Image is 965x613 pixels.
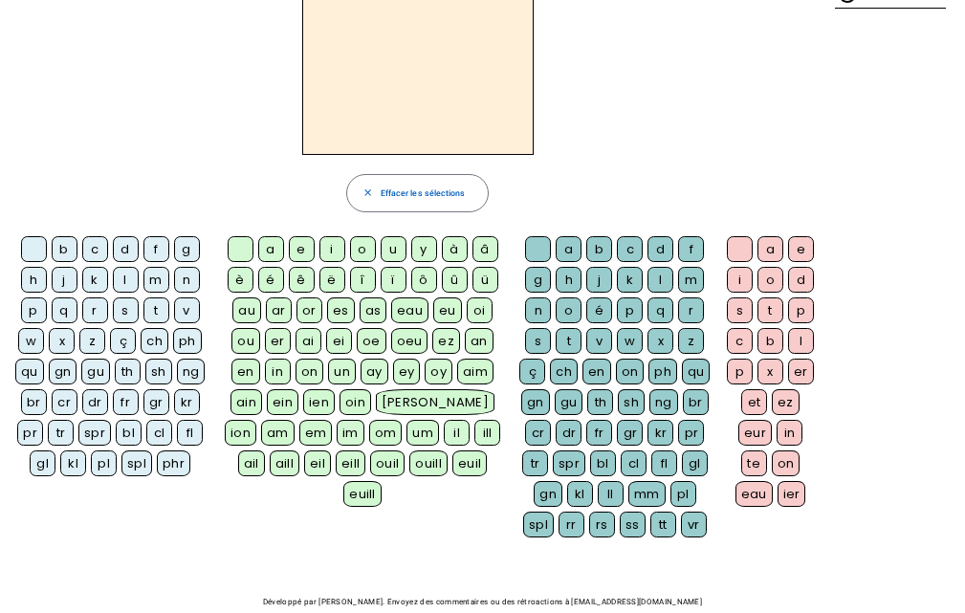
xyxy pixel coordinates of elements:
div: on [296,359,324,384]
div: ey [393,359,421,384]
div: aill [270,450,299,476]
div: c [617,236,643,262]
div: spr [78,420,111,446]
div: m [143,267,169,293]
div: br [683,389,709,415]
div: bl [116,420,142,446]
div: oe [357,328,386,354]
div: oin [340,389,371,415]
div: t [143,297,169,323]
div: gu [555,389,583,415]
div: v [586,328,612,354]
div: ier [778,481,806,507]
div: pr [678,420,704,446]
div: fl [651,450,677,476]
div: eur [738,420,772,446]
div: z [678,328,704,354]
div: s [525,328,551,354]
div: en [231,359,260,384]
div: em [299,420,333,446]
div: e [289,236,315,262]
div: ou [231,328,260,354]
div: th [115,359,141,384]
div: ï [381,267,406,293]
div: eau [391,297,428,323]
div: c [727,328,753,354]
div: e [788,236,814,262]
div: ss [620,512,646,537]
div: euill [343,481,382,507]
div: th [587,389,613,415]
div: ion [225,420,256,446]
div: x [647,328,673,354]
div: g [174,236,200,262]
div: a [258,236,284,262]
div: b [52,236,77,262]
div: fr [586,420,612,446]
div: q [647,297,673,323]
div: ü [472,267,498,293]
div: o [350,236,376,262]
div: k [617,267,643,293]
div: spr [553,450,585,476]
div: è [228,267,253,293]
div: é [258,267,284,293]
div: j [52,267,77,293]
div: t [556,328,581,354]
div: in [777,420,802,446]
div: x [49,328,75,354]
div: on [616,359,645,384]
div: b [586,236,612,262]
div: gn [521,389,550,415]
div: kl [567,481,593,507]
div: a [556,236,581,262]
div: ll [598,481,624,507]
div: c [82,236,108,262]
div: on [772,450,801,476]
div: cr [52,389,77,415]
div: j [586,267,612,293]
div: ê [289,267,315,293]
div: t [757,297,783,323]
div: p [21,297,47,323]
div: o [757,267,783,293]
div: g [525,267,551,293]
div: spl [523,512,554,537]
div: ay [361,359,388,384]
div: an [465,328,493,354]
div: bl [590,450,616,476]
div: kl [60,450,86,476]
div: s [727,297,753,323]
div: eill [336,450,365,476]
div: er [788,359,814,384]
div: in [265,359,291,384]
p: Développé par [PERSON_NAME]. Envoyez des commentaires ou des rétroactions à [EMAIL_ADDRESS][DOMAI... [10,595,955,609]
div: vr [681,512,707,537]
div: or [296,297,322,323]
div: br [21,389,47,415]
div: l [788,328,814,354]
div: gl [30,450,55,476]
div: gl [682,450,708,476]
div: ail [238,450,265,476]
div: â [472,236,498,262]
mat-icon: close [362,187,373,198]
div: ouill [409,450,448,476]
div: pl [670,481,696,507]
div: n [174,267,200,293]
div: é [586,297,612,323]
div: s [113,297,139,323]
div: gu [81,359,110,384]
div: r [678,297,704,323]
div: p [788,297,814,323]
div: tr [48,420,74,446]
div: er [265,328,291,354]
div: ez [432,328,460,354]
div: ch [141,328,168,354]
div: dr [556,420,581,446]
div: cl [146,420,172,446]
div: sh [145,359,172,384]
div: o [556,297,581,323]
div: à [442,236,468,262]
div: w [18,328,44,354]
